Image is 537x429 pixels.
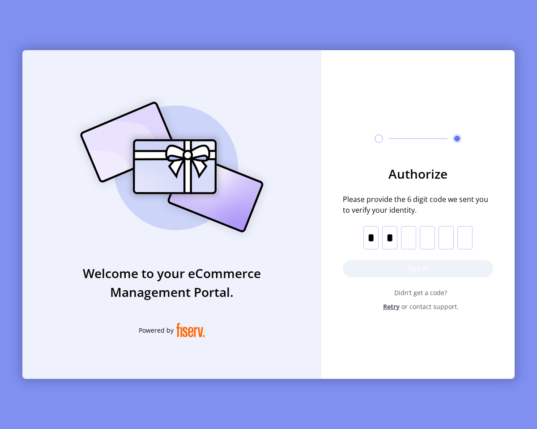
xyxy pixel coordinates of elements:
[343,164,493,183] h3: Authorize
[383,302,400,311] span: Retry
[67,92,277,242] img: card_Illustration.svg
[348,288,493,297] span: Didn’t get a code?
[401,302,459,311] span: or contact support.
[139,326,174,335] span: Powered by
[22,264,321,301] h3: Welcome to your eCommerce Management Portal.
[343,194,493,215] span: Please provide the 6 digit code we sent you to verify your identity.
